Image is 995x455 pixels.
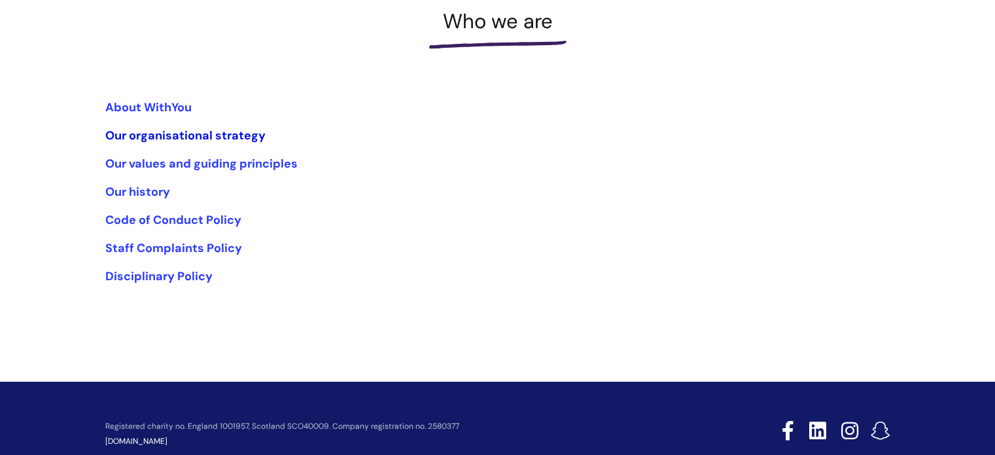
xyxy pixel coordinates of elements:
a: About WithYou [105,100,192,115]
a: Our history [105,184,170,200]
a: Code of Conduct Policy [105,212,241,228]
a: Disciplinary Policy [105,268,213,284]
a: Our organisational strategy [105,128,266,143]
a: Our values and guiding principles [105,156,298,172]
h1: Who we are [105,9,890,33]
a: Staff Complaints Policy [105,240,242,256]
p: Registered charity no. England 1001957, Scotland SCO40009. Company registration no. 2580377 [105,422,689,431]
a: [DOMAIN_NAME] [105,436,167,446]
